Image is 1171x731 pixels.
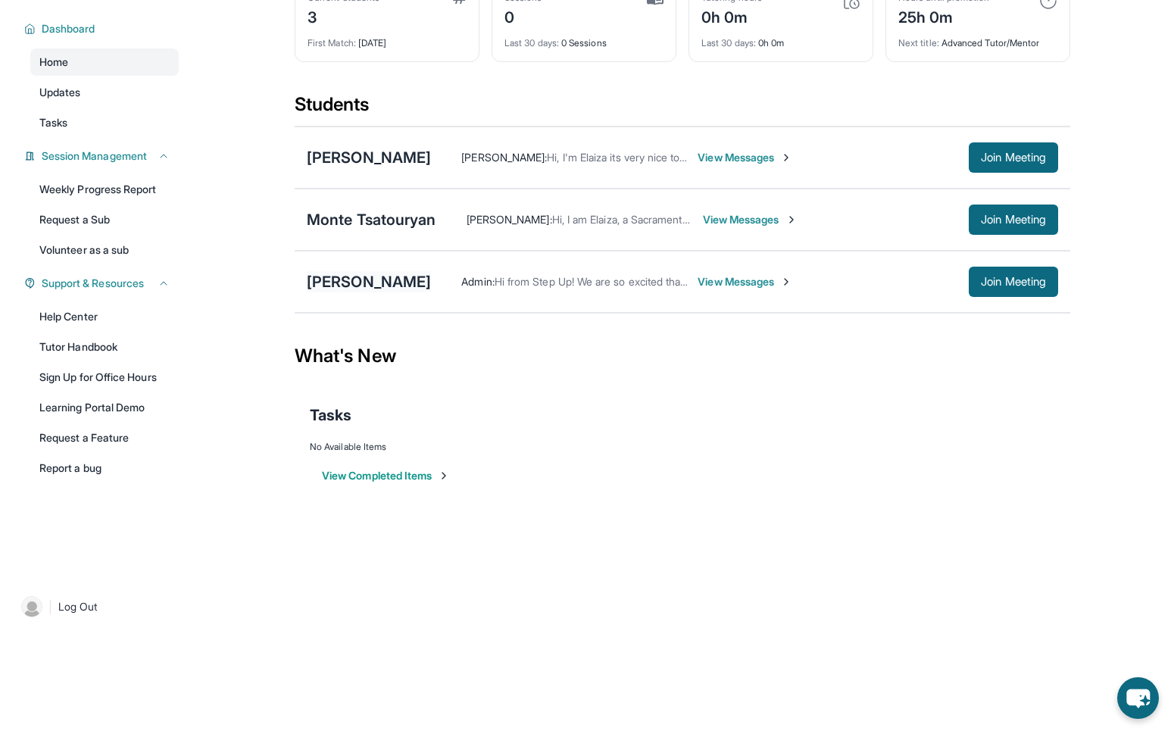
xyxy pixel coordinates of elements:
a: Help Center [30,303,179,330]
div: 0 Sessions [504,28,664,49]
a: Tutor Handbook [30,333,179,361]
a: Sign Up for Office Hours [30,364,179,391]
span: Last 30 days : [701,37,756,48]
span: Admin : [461,275,494,288]
span: Join Meeting [981,215,1046,224]
div: 0h 0m [701,4,762,28]
a: Tasks [30,109,179,136]
div: 0 [504,4,542,28]
button: chat-button [1117,677,1159,719]
div: 0h 0m [701,28,860,49]
span: First Match : [308,37,356,48]
img: user-img [21,596,42,617]
button: Join Meeting [969,205,1058,235]
span: [PERSON_NAME] : [461,151,547,164]
span: Session Management [42,148,147,164]
img: Chevron-Right [780,276,792,288]
a: Request a Sub [30,206,179,233]
div: 25h 0m [898,4,989,28]
span: Log Out [58,599,98,614]
span: | [48,598,52,616]
div: [PERSON_NAME] [307,147,431,168]
span: Join Meeting [981,153,1046,162]
button: Dashboard [36,21,170,36]
a: Home [30,48,179,76]
a: Updates [30,79,179,106]
span: Tasks [39,115,67,130]
a: Request a Feature [30,424,179,451]
img: Chevron-Right [780,152,792,164]
div: Monte Tsatouryan [307,209,436,230]
span: View Messages [703,212,798,227]
img: Chevron-Right [785,214,798,226]
span: Tasks [310,405,351,426]
a: Learning Portal Demo [30,394,179,421]
span: Support & Resources [42,276,144,291]
button: Join Meeting [969,267,1058,297]
div: Advanced Tutor/Mentor [898,28,1057,49]
button: View Completed Items [322,468,450,483]
a: |Log Out [15,590,179,623]
div: 3 [308,4,379,28]
span: View Messages [698,274,792,289]
button: Session Management [36,148,170,164]
button: Join Meeting [969,142,1058,173]
a: Weekly Progress Report [30,176,179,203]
div: [DATE] [308,28,467,49]
span: Last 30 days : [504,37,559,48]
div: No Available Items [310,441,1055,453]
span: View Messages [698,150,792,165]
span: Join Meeting [981,277,1046,286]
span: [PERSON_NAME] : [467,213,552,226]
div: [PERSON_NAME] [307,271,431,292]
div: Students [295,92,1070,126]
div: What's New [295,323,1070,389]
span: Updates [39,85,81,100]
span: Next title : [898,37,939,48]
a: Report a bug [30,455,179,482]
span: Hi from Step Up! We are so excited that you are matched with one another. We hope that you have a... [495,275,1141,288]
button: Support & Resources [36,276,170,291]
span: Dashboard [42,21,95,36]
span: Home [39,55,68,70]
a: Volunteer as a sub [30,236,179,264]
